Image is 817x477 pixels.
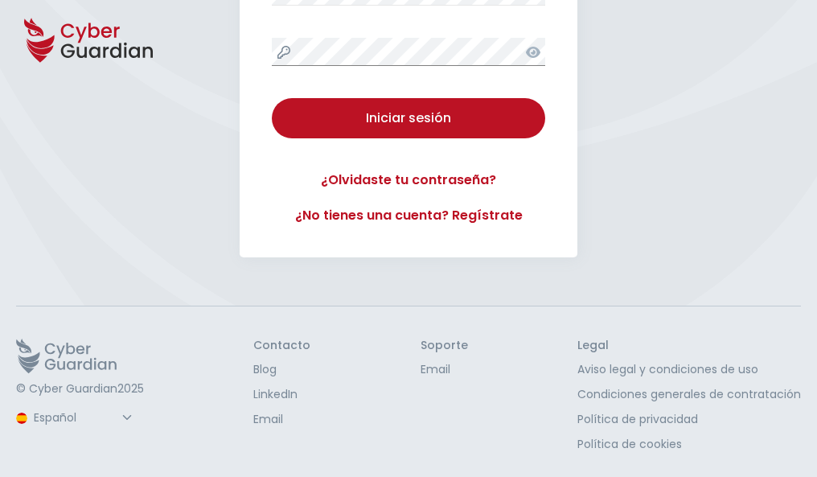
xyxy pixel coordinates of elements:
[253,411,310,428] a: Email
[272,206,545,225] a: ¿No tienes una cuenta? Regístrate
[577,361,801,378] a: Aviso legal y condiciones de uso
[253,361,310,378] a: Blog
[272,171,545,190] a: ¿Olvidaste tu contraseña?
[253,386,310,403] a: LinkedIn
[577,339,801,353] h3: Legal
[284,109,533,128] div: Iniciar sesión
[421,339,468,353] h3: Soporte
[577,386,801,403] a: Condiciones generales de contratación
[16,382,144,397] p: © Cyber Guardian 2025
[16,413,27,424] img: region-logo
[577,411,801,428] a: Política de privacidad
[421,361,468,378] a: Email
[577,436,801,453] a: Política de cookies
[272,98,545,138] button: Iniciar sesión
[253,339,310,353] h3: Contacto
